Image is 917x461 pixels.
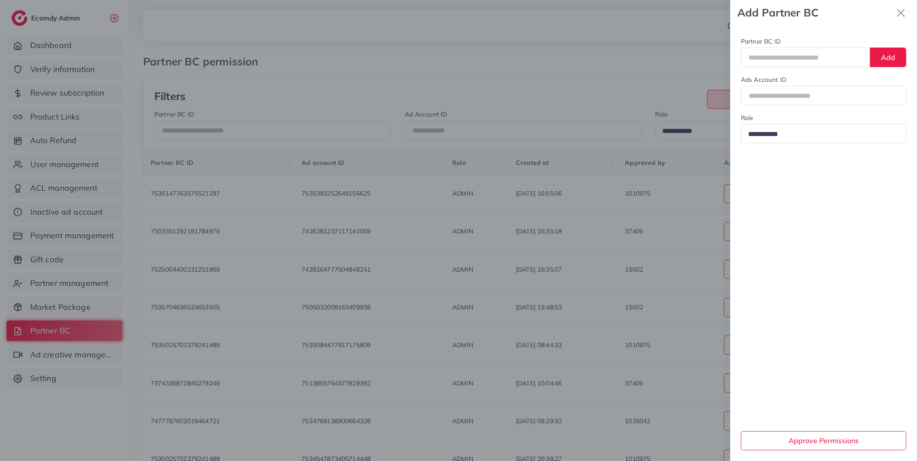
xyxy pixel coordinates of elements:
[892,4,910,22] svg: x
[870,48,906,67] button: Add
[741,37,780,46] label: Partner BC ID
[741,124,906,143] div: Search for option
[741,113,753,122] label: Role
[741,431,906,450] button: Approve Permissions
[741,75,786,84] label: Ads Account ID
[737,5,892,20] strong: Add Partner BC
[892,4,910,22] button: Close
[788,436,859,445] span: Approve Permissions
[745,128,895,141] input: Search for option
